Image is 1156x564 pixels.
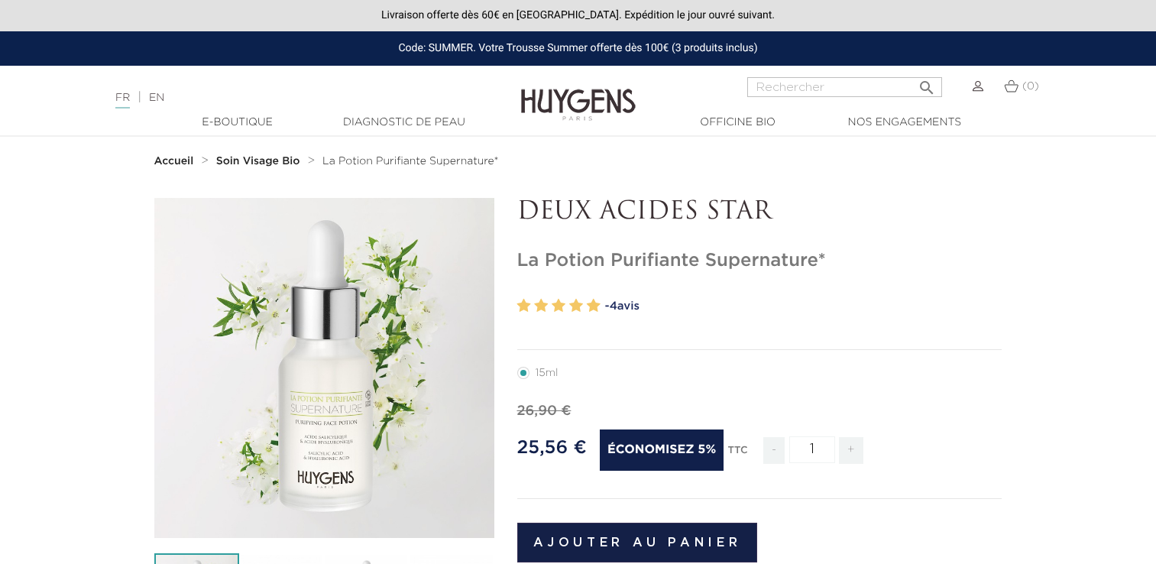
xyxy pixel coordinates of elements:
span: Économisez 5% [600,429,724,471]
a: Officine Bio [662,115,814,131]
button:  [913,73,941,93]
div: | [108,89,470,107]
label: 15ml [517,367,577,379]
div: TTC [728,434,748,475]
a: Diagnostic de peau [328,115,481,131]
label: 2 [534,295,548,317]
a: Nos engagements [828,115,981,131]
span: La Potion Purifiante Supernature* [322,156,498,167]
span: 4 [610,300,617,312]
span: 25,56 € [517,439,587,457]
p: DEUX ACIDES STAR [517,198,1002,227]
input: Quantité [789,436,835,463]
label: 5 [587,295,601,317]
a: FR [115,92,130,109]
label: 3 [552,295,565,317]
a: Soin Visage Bio [216,155,304,167]
span: - [763,437,785,464]
span: (0) [1022,81,1039,92]
a: E-Boutique [161,115,314,131]
span: 26,90 € [517,404,572,418]
a: EN [149,92,164,103]
img: Huygens [521,64,636,123]
label: 4 [569,295,583,317]
a: Accueil [154,155,197,167]
label: 1 [517,295,531,317]
button: Ajouter au panier [517,523,758,562]
a: La Potion Purifiante Supernature* [322,155,498,167]
strong: Accueil [154,156,194,167]
a: -4avis [605,295,1002,318]
span: + [839,437,863,464]
strong: Soin Visage Bio [216,156,300,167]
input: Rechercher [747,77,942,97]
h1: La Potion Purifiante Supernature* [517,250,1002,272]
i:  [918,74,936,92]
